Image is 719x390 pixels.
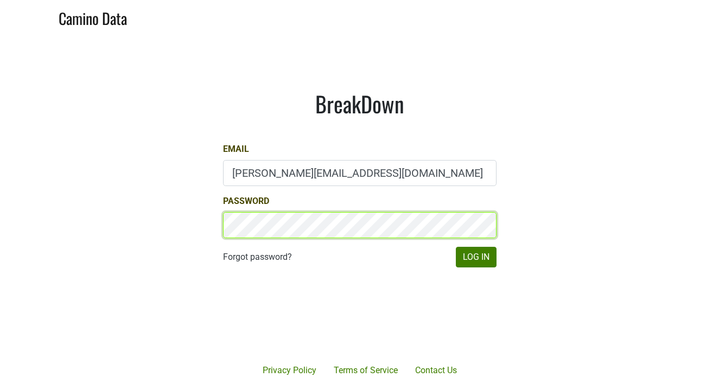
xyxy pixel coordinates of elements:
a: Privacy Policy [254,360,325,381]
a: Camino Data [59,4,127,30]
a: Contact Us [406,360,466,381]
label: Email [223,143,249,156]
a: Forgot password? [223,251,292,264]
label: Password [223,195,269,208]
button: Log In [456,247,497,267]
a: Terms of Service [325,360,406,381]
h1: BreakDown [223,91,497,117]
